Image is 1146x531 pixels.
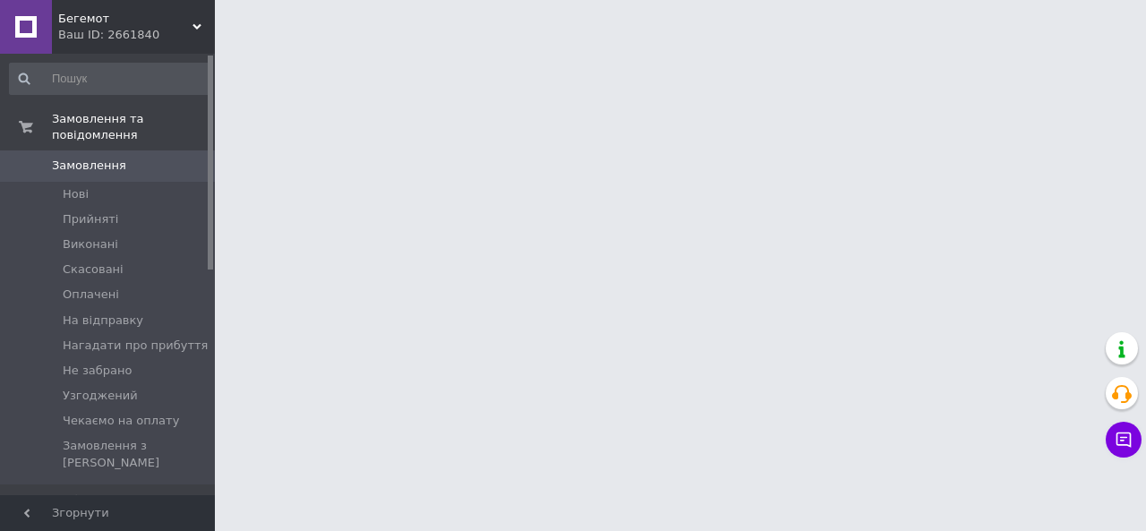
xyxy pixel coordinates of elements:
[9,63,211,95] input: Пошук
[63,186,89,202] span: Нові
[63,287,119,303] span: Оплачені
[52,158,126,174] span: Замовлення
[63,413,179,429] span: Чекаємо на оплату
[63,438,210,470] span: Замовлення з [PERSON_NAME]
[63,363,132,379] span: Не забрано
[1106,422,1142,458] button: Чат з покупцем
[63,388,138,404] span: Узгоджений
[63,261,124,278] span: Скасовані
[63,236,118,253] span: Виконані
[63,313,143,329] span: На відправку
[58,27,215,43] div: Ваш ID: 2661840
[52,492,139,508] span: Повідомлення
[63,338,208,354] span: Нагадати про прибуття
[52,111,215,143] span: Замовлення та повідомлення
[63,211,118,227] span: Прийняті
[58,11,192,27] span: Бегемот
